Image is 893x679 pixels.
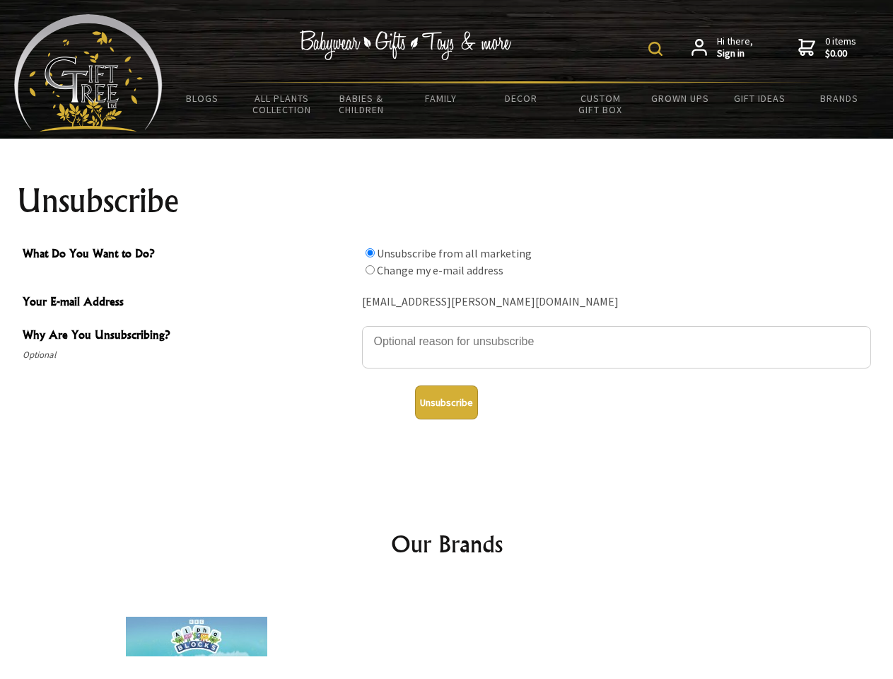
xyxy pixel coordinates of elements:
img: product search [648,42,663,56]
span: Optional [23,347,355,364]
a: BLOGS [163,83,243,113]
button: Unsubscribe [415,385,478,419]
a: Hi there,Sign in [691,35,753,60]
h2: Our Brands [28,527,865,561]
a: Custom Gift Box [561,83,641,124]
div: [EMAIL_ADDRESS][PERSON_NAME][DOMAIN_NAME] [362,291,871,313]
a: Decor [481,83,561,113]
span: 0 items [825,35,856,60]
a: All Plants Collection [243,83,322,124]
a: Babies & Children [322,83,402,124]
a: Brands [800,83,880,113]
a: Gift Ideas [720,83,800,113]
span: Your E-mail Address [23,293,355,313]
textarea: Why Are You Unsubscribing? [362,326,871,368]
span: Why Are You Unsubscribing? [23,326,355,347]
label: Unsubscribe from all marketing [377,246,532,260]
input: What Do You Want to Do? [366,248,375,257]
strong: Sign in [717,47,753,60]
img: Babyware - Gifts - Toys and more... [14,14,163,132]
strong: $0.00 [825,47,856,60]
a: 0 items$0.00 [798,35,856,60]
img: Babywear - Gifts - Toys & more [300,30,512,60]
a: Family [402,83,481,113]
span: Hi there, [717,35,753,60]
input: What Do You Want to Do? [366,265,375,274]
a: Grown Ups [640,83,720,113]
span: What Do You Want to Do? [23,245,355,265]
h1: Unsubscribe [17,184,877,218]
label: Change my e-mail address [377,263,503,277]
